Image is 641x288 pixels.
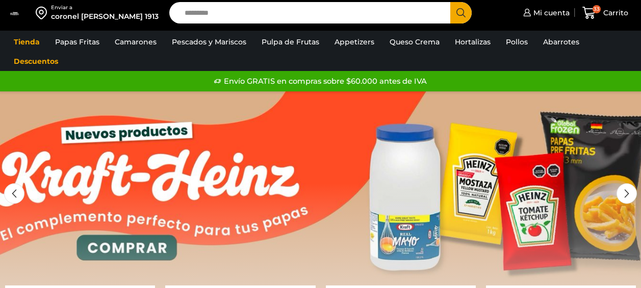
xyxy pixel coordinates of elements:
div: coronel [PERSON_NAME] 1913 [51,11,159,21]
a: Abarrotes [538,32,584,52]
span: Mi cuenta [531,8,570,18]
button: Search button [450,2,472,23]
a: 33 Carrito [580,1,631,25]
a: Hortalizas [450,32,496,52]
a: Tienda [9,32,45,52]
a: Queso Crema [384,32,445,52]
img: address-field-icon.svg [36,4,51,21]
a: Papas Fritas [50,32,105,52]
a: Mi cuenta [521,3,570,23]
span: Carrito [601,8,628,18]
span: 33 [593,5,601,13]
div: Next slide [617,183,637,204]
a: Descuentos [9,52,63,71]
a: Appetizers [329,32,379,52]
div: Previous slide [4,183,24,204]
a: Pollos [501,32,533,52]
a: Pescados y Mariscos [167,32,251,52]
div: Enviar a [51,4,159,11]
a: Camarones [110,32,162,52]
a: Pulpa de Frutas [257,32,324,52]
